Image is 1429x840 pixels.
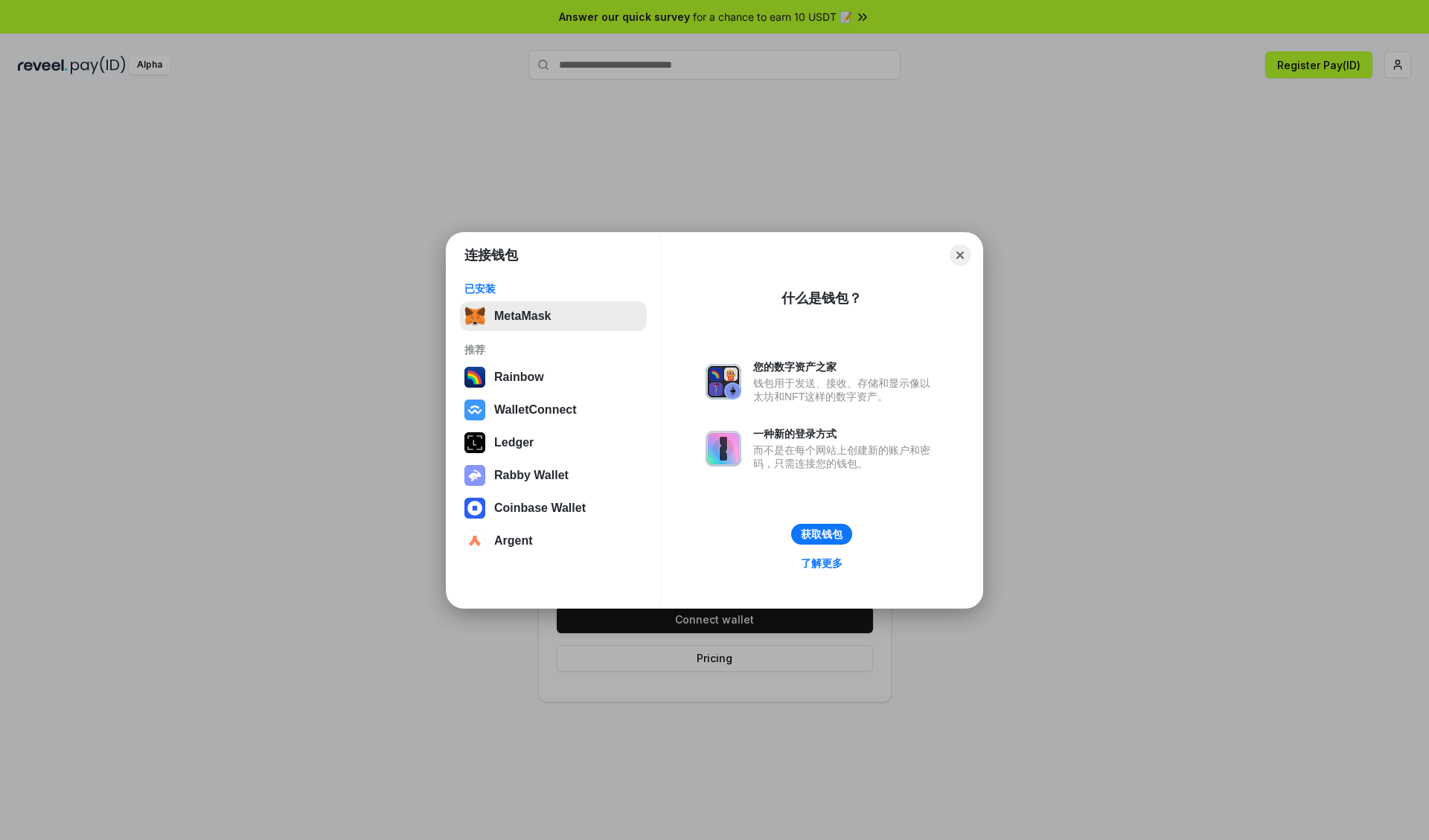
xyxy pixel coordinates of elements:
[494,436,534,449] div: Ledger
[494,371,544,384] div: Rainbow
[464,530,485,551] img: svg+xml,%3Csvg%20width%3D%2228%22%20height%3D%2228%22%20viewBox%3D%220%200%2028%2028%22%20fill%3D...
[464,400,485,420] img: svg+xml,%3Csvg%20width%3D%2228%22%20height%3D%2228%22%20viewBox%3D%220%200%2028%2028%22%20fill%3D...
[464,432,485,453] img: svg+xml,%3Csvg%20xmlns%3D%22http%3A%2F%2Fwww.w3.org%2F2000%2Fsvg%22%20width%3D%2228%22%20height%3...
[494,310,551,323] div: MetaMask
[460,362,647,392] button: Rainbow
[460,461,647,490] button: Rabby Wallet
[464,498,485,519] img: svg+xml,%3Csvg%20width%3D%2228%22%20height%3D%2228%22%20viewBox%3D%220%200%2028%2028%22%20fill%3D...
[464,306,485,327] img: svg+xml,%3Csvg%20fill%3D%22none%22%20height%3D%2233%22%20viewBox%3D%220%200%2035%2033%22%20width%...
[460,428,647,458] button: Ledger
[706,431,741,467] img: svg+xml,%3Csvg%20xmlns%3D%22http%3A%2F%2Fwww.w3.org%2F2000%2Fsvg%22%20fill%3D%22none%22%20viewBox...
[460,526,647,556] button: Argent
[464,367,485,388] img: svg+xml,%3Csvg%20width%3D%22120%22%20height%3D%22120%22%20viewBox%3D%220%200%20120%20120%22%20fil...
[791,524,852,545] button: 获取钱包
[494,469,569,482] div: Rabby Wallet
[464,465,485,486] img: svg+xml,%3Csvg%20xmlns%3D%22http%3A%2F%2Fwww.w3.org%2F2000%2Fsvg%22%20fill%3D%22none%22%20viewBox...
[950,245,971,266] button: Close
[460,395,647,425] button: WalletConnect
[464,246,518,264] h1: 连接钱包
[792,554,851,573] a: 了解更多
[753,360,938,373] div: 您的数字资产之家
[494,403,577,417] div: WalletConnect
[801,528,843,541] div: 获取钱包
[464,343,642,356] div: 推荐
[801,557,843,570] div: 了解更多
[781,289,862,307] div: 什么是钱包？
[753,427,938,440] div: 一种新的登录方式
[494,501,586,515] div: Coinbase Wallet
[494,534,533,548] div: Argent
[706,364,741,400] img: svg+xml,%3Csvg%20xmlns%3D%22http%3A%2F%2Fwww.w3.org%2F2000%2Fsvg%22%20fill%3D%22none%22%20viewBox...
[753,443,938,470] div: 而不是在每个网站上创建新的账户和密码，只需连接您的钱包。
[460,301,647,331] button: MetaMask
[753,376,938,403] div: 钱包用于发送、接收、存储和显示像以太坊和NFT这样的数字资产。
[464,282,642,295] div: 已安装
[460,493,647,523] button: Coinbase Wallet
